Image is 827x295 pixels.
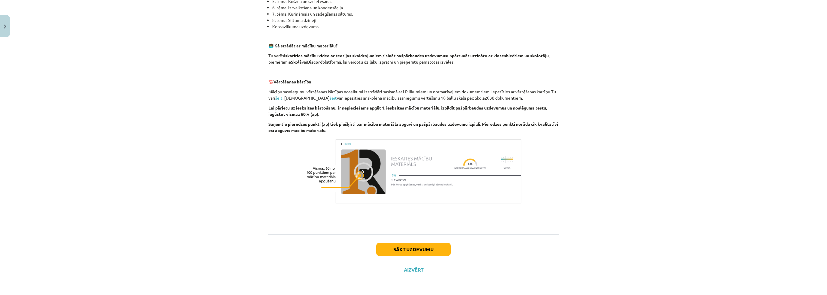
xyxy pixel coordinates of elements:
[272,17,559,23] li: 8. tēma. Siltuma dzinēji.
[272,11,559,17] li: 7. tēma. Kurināmais un sadegšanas siltums.
[268,121,558,133] b: Saņemtie pieredzes punkti (xp) tiek piešķirti par mācību materiāla apguvi un pašpārbaudes uzdevum...
[383,53,447,58] strong: risināt pašpārbaudes uzdevumus
[288,59,302,65] strong: eSkolā
[268,105,547,117] b: Lai pārietu uz ieskaites kārtošanu, ir nepieciešams apgūt 1. ieskaites mācību materiālu, izpildīt...
[285,53,382,58] strong: skatīties mācību video ar teorijas skaidrojumiem
[402,267,425,273] button: Aizvērt
[273,79,311,84] b: Vērtēšanas kārtība
[268,53,559,65] p: Tu varēsi , un , piemēram, vai platformā, lai veidotu dziļāku izpratni un pieņemtu pamatotas izvē...
[272,5,559,11] li: 6. tēma. Iztvaikošana un kondensācija.
[268,89,559,101] p: Mācību sasniegumu vērtēšanas kārtības noteikumi izstrādāti saskaņā ar LR likumiem un normatīvajie...
[275,95,282,101] a: šeit
[268,79,559,85] p: 💯
[268,43,337,48] strong: 🧑‍💻 Kā strādāt ar mācību materiālu?
[330,95,337,101] a: šeit
[4,25,6,29] img: icon-close-lesson-0947bae3869378f0d4975bcd49f059093ad1ed9edebbc8119c70593378902aed.svg
[272,23,559,30] li: Kopsavilkuma uzdevums.
[376,243,451,256] button: Sākt uzdevumu
[452,53,549,58] strong: pārrunāt uzzināto ar klasesbiedriem un skolotāju
[307,59,322,65] strong: Discord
